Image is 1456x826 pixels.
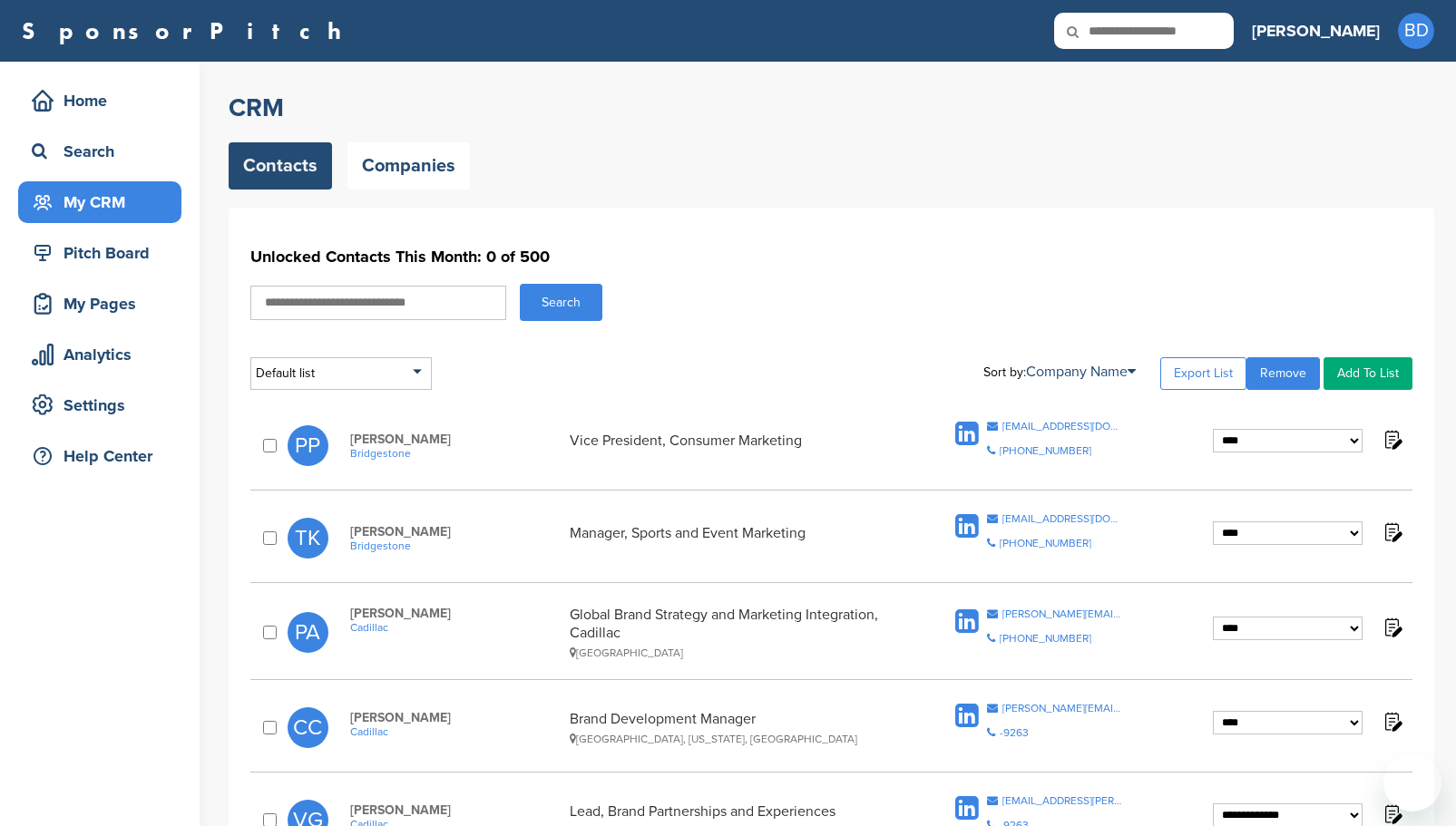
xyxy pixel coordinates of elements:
a: [PERSON_NAME] [1252,11,1380,51]
img: Notes [1381,710,1403,733]
div: [GEOGRAPHIC_DATA] [570,646,900,659]
a: Contacts [229,142,332,189]
div: Home [27,84,181,117]
span: [PERSON_NAME] [350,802,561,818]
img: Notes [1381,520,1403,543]
a: Pitch Board [18,232,181,274]
div: [PERSON_NAME][EMAIL_ADDRESS][PERSON_NAME][DOMAIN_NAME] [1002,703,1123,714]
a: Settings [18,384,181,426]
span: [PERSON_NAME] [350,710,561,725]
div: Search [27,135,181,168]
span: TK [288,518,328,559]
h2: CRM [229,92,1434,124]
div: Vice President, Consumer Marketing [570,432,900,460]
div: -9263 [1000,727,1029,738]
div: Help Center [27,440,181,472]
div: [PHONE_NUMBER] [1000,445,1091,456]
iframe: Button to launch messaging window [1383,753,1441,811]
a: Companies [347,142,470,189]
div: Settings [27,389,181,422]
span: PP [288,425,328,466]
span: [PERSON_NAME] [350,432,561,447]
a: Home [18,80,181,121]
div: My Pages [27,287,181,320]
span: BD [1398,13,1434,49]
div: [PHONE_NUMBER] [1000,633,1091,644]
h1: Unlocked Contacts This Month: 0 of 500 [250,240,1412,273]
div: [EMAIL_ADDRESS][PERSON_NAME][DOMAIN_NAME] [1002,795,1123,806]
button: Search [520,284,602,321]
img: Notes [1381,616,1403,638]
a: Remove [1246,357,1320,390]
div: Default list [250,357,432,390]
div: [PHONE_NUMBER] [1000,538,1091,549]
div: Sort by: [983,364,1136,379]
div: Manager, Sports and Event Marketing [570,524,900,552]
a: Company Name [1026,363,1136,381]
a: My CRM [18,181,181,223]
div: Brand Development Manager [570,710,900,745]
a: Analytics [18,334,181,375]
a: Export List [1160,357,1246,390]
span: [PERSON_NAME] [350,524,561,539]
img: Notes [1381,802,1403,825]
div: Global Brand Strategy and Marketing Integration, Cadillac [570,606,900,659]
div: Analytics [27,338,181,371]
a: SponsorPitch [22,19,353,43]
a: Add To List [1324,357,1412,390]
h3: [PERSON_NAME] [1252,18,1380,44]
a: Help Center [18,435,181,477]
span: CC [288,707,328,748]
div: [GEOGRAPHIC_DATA], [US_STATE], [GEOGRAPHIC_DATA] [570,733,900,745]
span: PA [288,612,328,653]
div: Pitch Board [27,237,181,269]
div: [PERSON_NAME][EMAIL_ADDRESS][PERSON_NAME][DOMAIN_NAME] [1002,608,1123,619]
span: [PERSON_NAME] [350,606,561,621]
a: Search [18,131,181,172]
div: My CRM [27,186,181,219]
a: Cadillac [350,621,561,634]
a: Bridgestone [350,447,561,460]
img: Notes [1381,428,1403,451]
a: Bridgestone [350,539,561,552]
div: [EMAIL_ADDRESS][DOMAIN_NAME] [1002,513,1123,524]
div: [EMAIL_ADDRESS][DOMAIN_NAME] [1002,421,1123,432]
a: Cadillac [350,725,561,738]
a: My Pages [18,283,181,325]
